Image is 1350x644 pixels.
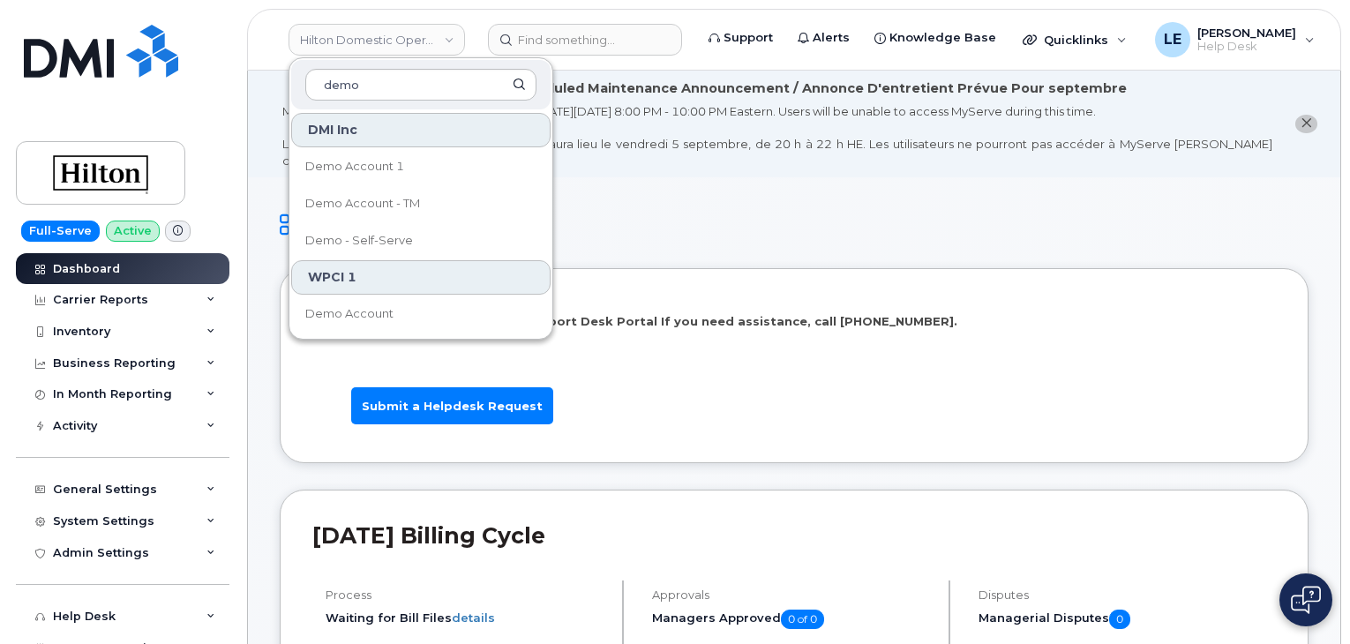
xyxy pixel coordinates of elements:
span: Demo - Self-Serve [305,232,413,250]
div: MyServe scheduled maintenance will occur [DATE][DATE] 8:00 PM - 10:00 PM Eastern. Users will be u... [282,103,1272,168]
h5: Managers Approved [652,610,934,629]
span: 0 of 0 [781,610,824,629]
span: 0 [1109,610,1130,629]
button: close notification [1295,115,1317,133]
h2: [DATE] Billing Cycle [312,522,1276,549]
a: details [452,610,495,625]
h4: Disputes [979,588,1276,602]
div: DMI Inc [291,113,551,147]
a: Demo Account - TM [291,186,551,221]
input: Search [305,69,536,101]
img: Open chat [1291,586,1321,614]
h1: Dashboard [280,209,1309,240]
span: Demo Account 1 [305,158,404,176]
a: Demo - Self-Serve [291,223,551,258]
a: Submit a Helpdesk Request [351,387,553,425]
a: Demo Account 1 [291,149,551,184]
h4: Approvals [652,588,934,602]
div: September Scheduled Maintenance Announcement / Annonce D'entretient Prévue Pour septembre [428,79,1127,98]
span: Demo Account [305,305,394,323]
a: Demo Account [291,296,551,332]
div: WPCI 1 [291,260,551,295]
p: Welcome to the Hilton Mobile Support Desk Portal If you need assistance, call [PHONE_NUMBER]. [326,313,1263,330]
h5: Managerial Disputes [979,610,1276,629]
h4: Process [326,588,607,602]
li: Waiting for Bill Files [326,610,607,626]
span: Demo Account - TM [305,195,420,213]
